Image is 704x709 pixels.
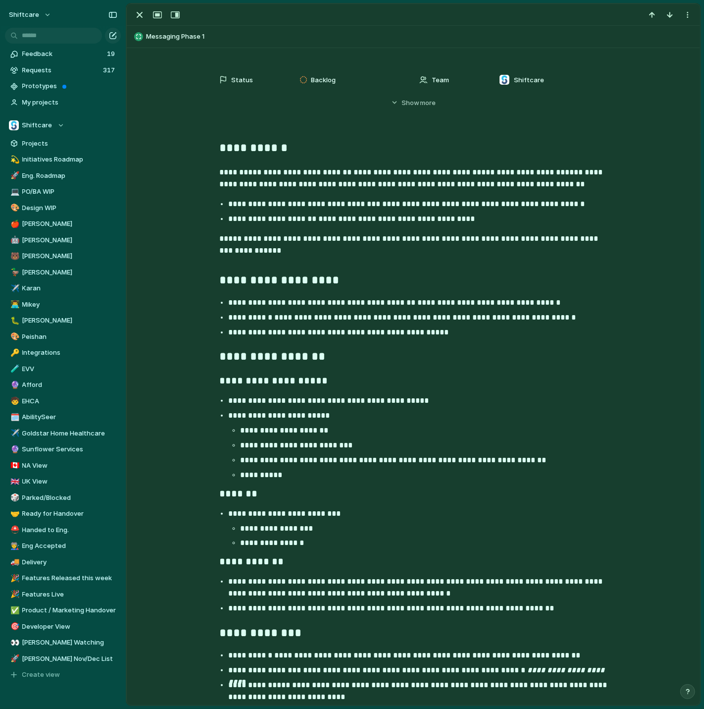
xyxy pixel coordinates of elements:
span: [PERSON_NAME] [22,268,117,277]
button: 🔮 [9,444,19,454]
div: 👨‍🏭Eng Accepted [5,539,121,553]
div: 🧪EVV [5,362,121,377]
span: Parked/Blocked [22,493,117,503]
button: ✅ [9,605,19,615]
span: EHCA [22,396,117,406]
div: 🦆[PERSON_NAME] [5,265,121,280]
a: 🗓️AbilitySeer [5,410,121,425]
a: 🎉Features Live [5,587,121,602]
span: Integrations [22,348,117,358]
a: 🎨Peishan [5,329,121,344]
div: 🔮Afford [5,378,121,392]
div: ✅ [10,605,17,616]
a: 🇬🇧UK View [5,474,121,489]
div: 🚀 [10,653,17,664]
div: 🇨🇦 [10,460,17,471]
span: Team [432,75,449,85]
span: UK View [22,477,117,487]
button: 💫 [9,155,19,164]
a: 🎲Parked/Blocked [5,491,121,505]
button: 🔮 [9,380,19,390]
span: Requests [22,65,100,75]
button: ✈️ [9,283,19,293]
div: 🎲 [10,492,17,503]
div: ✈️ [10,283,17,294]
a: ✈️Karan [5,281,121,296]
div: 👨‍💻 [10,299,17,310]
button: 🗓️ [9,412,19,422]
span: Delivery [22,557,117,567]
span: [PERSON_NAME] [22,219,117,229]
button: Create view [5,667,121,682]
button: 🍎 [9,219,19,229]
div: 🚀 [10,170,17,181]
button: 👨‍🏭 [9,541,19,551]
span: 317 [103,65,117,75]
button: shiftcare [4,7,56,23]
div: 🧒EHCA [5,394,121,409]
span: Show [402,98,420,108]
button: 🎨 [9,203,19,213]
button: 🎉 [9,590,19,600]
span: shiftcare [9,10,39,20]
span: Messaging Phase 1 [146,32,696,42]
div: ✈️ [10,428,17,439]
a: 👀[PERSON_NAME] Watching [5,635,121,650]
div: 💻PO/BA WIP [5,184,121,199]
div: 🎯 [10,621,17,632]
div: 🧪 [10,363,17,375]
span: [PERSON_NAME] [22,251,117,261]
a: 🚚Delivery [5,555,121,570]
a: 🤝Ready for Handover [5,506,121,521]
div: 🔮Sunflower Services [5,442,121,457]
div: 🎉 [10,573,17,584]
a: ✅Product / Marketing Handover [5,603,121,618]
a: 🎨Design WIP [5,201,121,216]
a: 🔑Integrations [5,345,121,360]
div: 🤝 [10,508,17,520]
span: AbilitySeer [22,412,117,422]
div: 🔑 [10,347,17,359]
span: Karan [22,283,117,293]
span: Feedback [22,49,104,59]
a: 🚀[PERSON_NAME] Nov/Dec List [5,652,121,666]
span: NA View [22,461,117,471]
button: ✈️ [9,429,19,438]
span: Backlog [311,75,336,85]
span: Prototypes [22,81,117,91]
span: Sunflower Services [22,444,117,454]
button: ⛑️ [9,525,19,535]
button: 🦆 [9,268,19,277]
button: 🤖 [9,235,19,245]
a: 💫Initiatives Roadmap [5,152,121,167]
span: Ready for Handover [22,509,117,519]
button: 👀 [9,638,19,648]
span: Features Released this week [22,573,117,583]
div: 👨‍🏭 [10,541,17,552]
a: Feedback19 [5,47,121,61]
div: 🗓️ [10,412,17,423]
span: Design WIP [22,203,117,213]
a: 🤖[PERSON_NAME] [5,233,121,248]
button: 💻 [9,187,19,197]
button: 🎯 [9,622,19,632]
span: My projects [22,98,117,108]
span: Goldstar Home Healthcare [22,429,117,438]
span: Status [231,75,253,85]
button: 🧒 [9,396,19,406]
span: Create view [22,670,60,680]
button: 🧪 [9,364,19,374]
span: Afford [22,380,117,390]
span: Product / Marketing Handover [22,605,117,615]
button: Shiftcare [5,118,121,133]
div: 🦆 [10,267,17,278]
a: Requests317 [5,63,121,78]
a: 🎉Features Released this week [5,571,121,586]
div: 🐛 [10,315,17,327]
a: 🚀Eng. Roadmap [5,168,121,183]
div: 🧒 [10,395,17,407]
